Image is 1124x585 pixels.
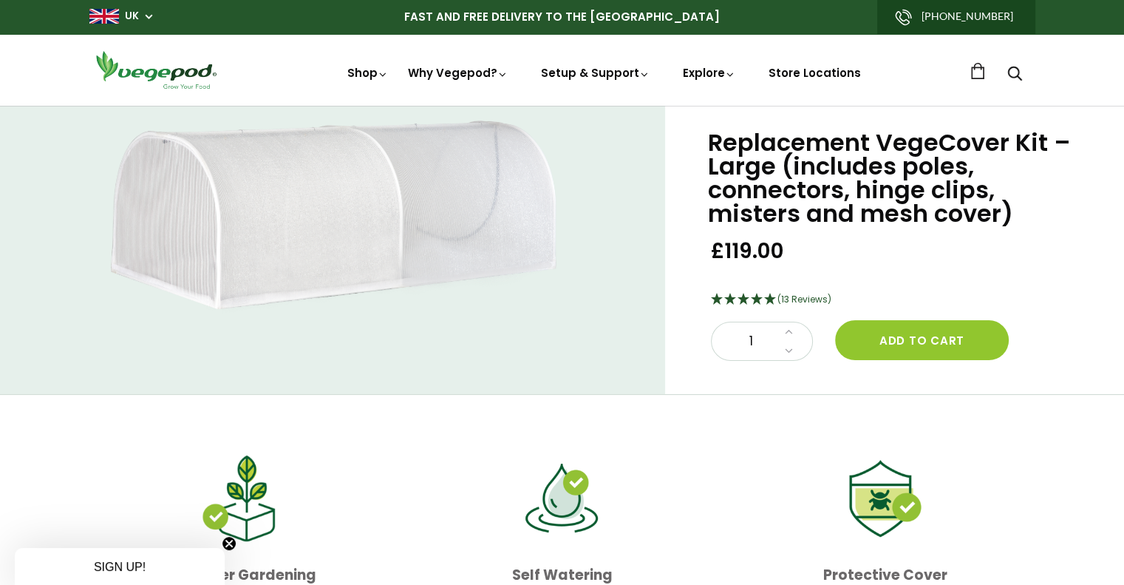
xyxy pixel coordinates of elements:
[106,121,558,379] img: Replacement VegeCover Kit – Large (includes poles, connectors, hinge clips, misters and mesh cover)
[835,320,1009,360] button: Add to cart
[777,293,831,305] span: (13 Reviews)
[1007,67,1022,83] a: Search
[711,237,784,265] span: £119.00
[711,291,1087,310] div: 4.92 Stars - 13 Reviews
[125,9,139,24] a: UK
[780,342,797,361] a: Decrease quantity by 1
[94,561,146,573] span: SIGN UP!
[408,65,508,81] a: Why Vegepod?
[222,536,236,551] button: Close teaser
[541,65,650,81] a: Setup & Support
[780,322,797,342] a: Increase quantity by 1
[89,49,222,91] img: Vegepod
[708,131,1087,226] h1: Replacement VegeCover Kit – Large (includes poles, connectors, hinge clips, misters and mesh cover)
[769,65,861,81] a: Store Locations
[726,332,777,351] span: 1
[15,548,225,585] div: SIGN UP!Close teaser
[683,65,736,81] a: Explore
[89,9,119,24] img: gb_large.png
[347,65,389,81] a: Shop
